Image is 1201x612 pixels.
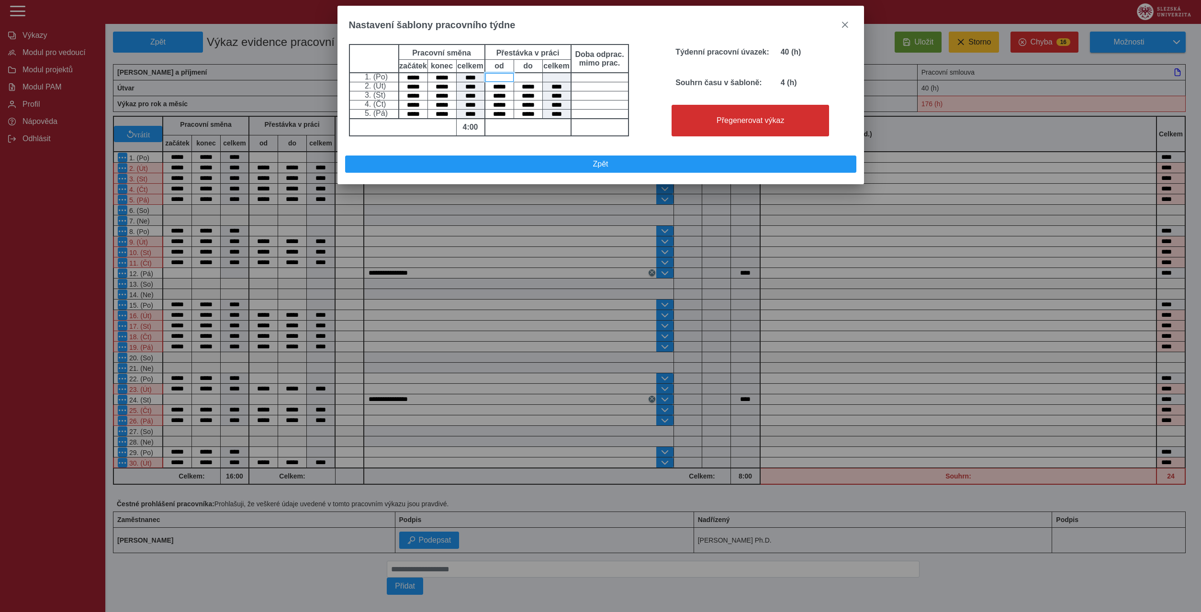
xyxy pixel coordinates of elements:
[349,20,516,31] span: Nastavení šablony pracovního týdne
[573,50,626,67] b: Doba odprac. mimo prac.
[349,160,852,168] span: Zpět
[345,156,856,173] button: Zpět
[675,48,769,56] b: Týdenní pracovní úvazek:
[428,62,456,70] b: konec
[672,105,829,136] button: Přegenerovat výkaz
[543,62,571,70] b: celkem
[363,91,386,99] span: 3. (St)
[781,48,801,56] b: 40 (h)
[485,62,514,70] b: od
[399,62,427,70] b: začátek
[675,78,762,87] b: Souhrn času v šabloně:
[514,62,542,70] b: do
[837,17,853,33] button: close
[363,82,386,90] span: 2. (Út)
[363,109,388,117] span: 5. (Pá)
[781,78,797,87] b: 4 (h)
[457,123,484,132] b: 4:00
[496,49,560,57] b: Přestávka v práci
[363,73,388,81] span: 1. (Po)
[363,100,386,108] span: 4. (Čt)
[676,116,825,125] span: Přegenerovat výkaz
[412,49,471,57] b: Pracovní směna
[457,62,484,70] b: celkem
